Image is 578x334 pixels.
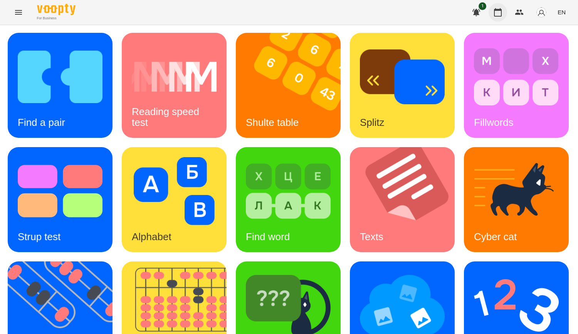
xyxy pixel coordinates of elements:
button: Menu [9,3,28,22]
a: Cyber catCyber cat [464,147,569,252]
img: Texts [350,147,464,252]
img: Reading speed test [132,43,217,111]
a: TextsTexts [350,147,455,252]
img: Strup test [18,157,102,225]
img: Splitz [360,43,445,111]
a: Reading speed testReading speed test [122,33,227,138]
a: Find a pairFind a pair [8,33,113,138]
span: 1 [479,2,486,10]
img: Shulte table [236,33,350,138]
img: Cyber cat [474,157,559,225]
a: Shulte tableShulte table [236,33,341,138]
button: EN [554,5,569,19]
h3: Alphabet [132,231,171,242]
h3: Find word [246,231,290,242]
img: avatar_s.png [536,7,547,18]
h3: Cyber cat [474,231,517,242]
img: Alphabet [132,157,217,225]
h3: Fillwords [474,117,514,128]
h3: Reading speed test [132,106,202,128]
h3: Texts [360,231,383,242]
span: For Business [37,16,76,21]
a: AlphabetAlphabet [122,147,227,252]
img: Find a pair [18,43,102,111]
h3: Shulte table [246,117,299,128]
h3: Find a pair [18,117,65,128]
img: Fillwords [474,43,559,111]
a: Strup testStrup test [8,147,113,252]
img: Voopty Logo [37,4,76,15]
h3: Splitz [360,117,385,128]
a: FillwordsFillwords [464,33,569,138]
h3: Strup test [18,231,60,242]
a: SplitzSplitz [350,33,455,138]
img: Find word [246,157,331,225]
a: Find wordFind word [236,147,341,252]
span: EN [558,8,566,16]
